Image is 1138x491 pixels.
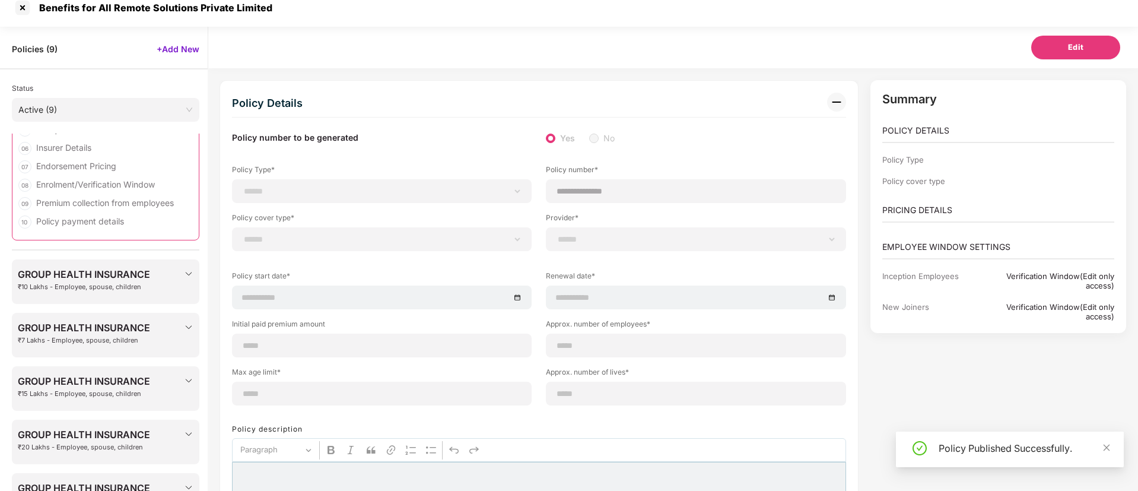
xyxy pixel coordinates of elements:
[36,216,124,227] div: Policy payment details
[546,213,845,227] label: Provider*
[36,179,155,190] div: Enrolment/Verification Window
[232,132,358,145] label: Policy number to be generated
[546,164,845,179] label: Policy number*
[18,179,31,192] div: 08
[232,271,532,286] label: Policy start date*
[232,213,532,227] label: Policy cover type*
[18,197,31,210] div: 09
[882,271,979,290] div: Inception Employees
[184,269,193,278] img: svg+xml;base64,PHN2ZyBpZD0iRHJvcGRvd24tMzJ4MzIiIHhtbG5zPSJodHRwOi8vd3d3LnczLm9yZy8yMDAwL3N2ZyIgd2...
[882,92,1115,106] p: Summary
[882,240,1115,254] p: EMPLOYEE WINDOW SETTINGS
[882,176,979,186] div: Policy cover type
[184,322,193,332] img: svg+xml;base64,PHN2ZyBpZD0iRHJvcGRvd24tMzJ4MzIiIHhtbG5zPSJodHRwOi8vd3d3LnczLm9yZy8yMDAwL3N2ZyIgd2...
[1031,36,1120,59] button: Edit
[555,132,580,145] span: Yes
[939,441,1110,455] div: Policy Published Successfully.
[232,425,303,433] label: Policy description
[184,376,193,385] img: svg+xml;base64,PHN2ZyBpZD0iRHJvcGRvd24tMzJ4MzIiIHhtbG5zPSJodHRwOi8vd3d3LnczLm9yZy8yMDAwL3N2ZyIgd2...
[1102,444,1111,452] span: close
[36,142,91,153] div: Insurer Details
[18,322,150,333] span: GROUP HEALTH INSURANCE
[546,271,845,286] label: Renewal date*
[546,319,845,334] label: Approx. number of employees*
[979,271,1114,290] div: Verification Window(Edit only access)
[12,84,33,93] span: Status
[18,444,150,451] span: ₹20 Lakhs - Employee, spouse, children
[18,142,31,155] div: 06
[232,438,846,462] div: Editor toolbar
[882,155,979,164] div: Policy Type
[232,164,532,179] label: Policy Type*
[18,390,150,398] span: ₹15 Lakhs - Employee, spouse, children
[979,302,1114,321] div: Verification Window(Edit only access)
[232,93,303,114] div: Policy Details
[18,216,31,229] div: 10
[235,441,317,460] button: Paragraph
[882,302,979,321] div: New Joiners
[599,132,619,145] span: No
[827,93,846,112] img: svg+xml;base64,PHN2ZyB3aWR0aD0iMzIiIGhlaWdodD0iMzIiIHZpZXdCb3g9IjAgMCAzMiAzMiIgZmlsbD0ibm9uZSIgeG...
[36,160,116,172] div: Endorsement Pricing
[32,2,272,14] div: Benefits for All Remote Solutions Private Limited
[240,443,302,457] span: Paragraph
[157,43,199,55] span: +Add New
[18,101,193,119] span: Active (9)
[18,269,150,280] span: GROUP HEALTH INSURANCE
[12,43,58,55] span: Policies ( 9 )
[18,283,150,291] span: ₹10 Lakhs - Employee, spouse, children
[1068,42,1084,53] span: Edit
[882,204,1115,217] p: PRICING DETAILS
[36,197,174,208] div: Premium collection from employees
[232,367,532,382] label: Max age limit*
[18,429,150,440] span: GROUP HEALTH INSURANCE
[232,319,532,334] label: Initial paid premium amount
[18,376,150,387] span: GROUP HEALTH INSURANCE
[913,441,927,455] span: check-circle
[184,429,193,439] img: svg+xml;base64,PHN2ZyBpZD0iRHJvcGRvd24tMzJ4MzIiIHhtbG5zPSJodHRwOi8vd3d3LnczLm9yZy8yMDAwL3N2ZyIgd2...
[18,337,150,344] span: ₹7 Lakhs - Employee, spouse, children
[18,160,31,173] div: 07
[882,124,1115,137] p: POLICY DETAILS
[546,367,845,382] label: Approx. number of lives*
